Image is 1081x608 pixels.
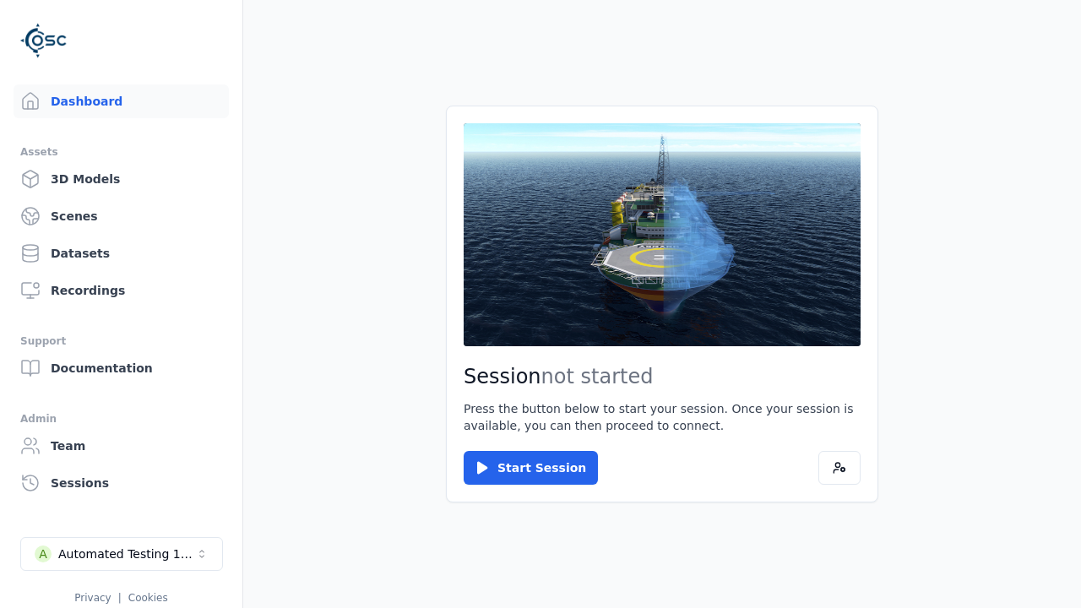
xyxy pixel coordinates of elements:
a: Scenes [14,199,229,233]
button: Start Session [464,451,598,485]
span: not started [541,365,654,388]
img: Logo [20,17,68,64]
span: | [118,592,122,604]
a: Team [14,429,229,463]
a: Privacy [74,592,111,604]
div: Automated Testing 1 - Playwright [58,546,195,562]
a: Datasets [14,236,229,270]
a: Sessions [14,466,229,500]
div: A [35,546,52,562]
div: Admin [20,409,222,429]
h2: Session [464,363,861,390]
div: Assets [20,142,222,162]
a: Dashboard [14,84,229,118]
a: Cookies [128,592,168,604]
button: Select a workspace [20,537,223,571]
div: Support [20,331,222,351]
a: Documentation [14,351,229,385]
a: Recordings [14,274,229,307]
p: Press the button below to start your session. Once your session is available, you can then procee... [464,400,861,434]
a: 3D Models [14,162,229,196]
